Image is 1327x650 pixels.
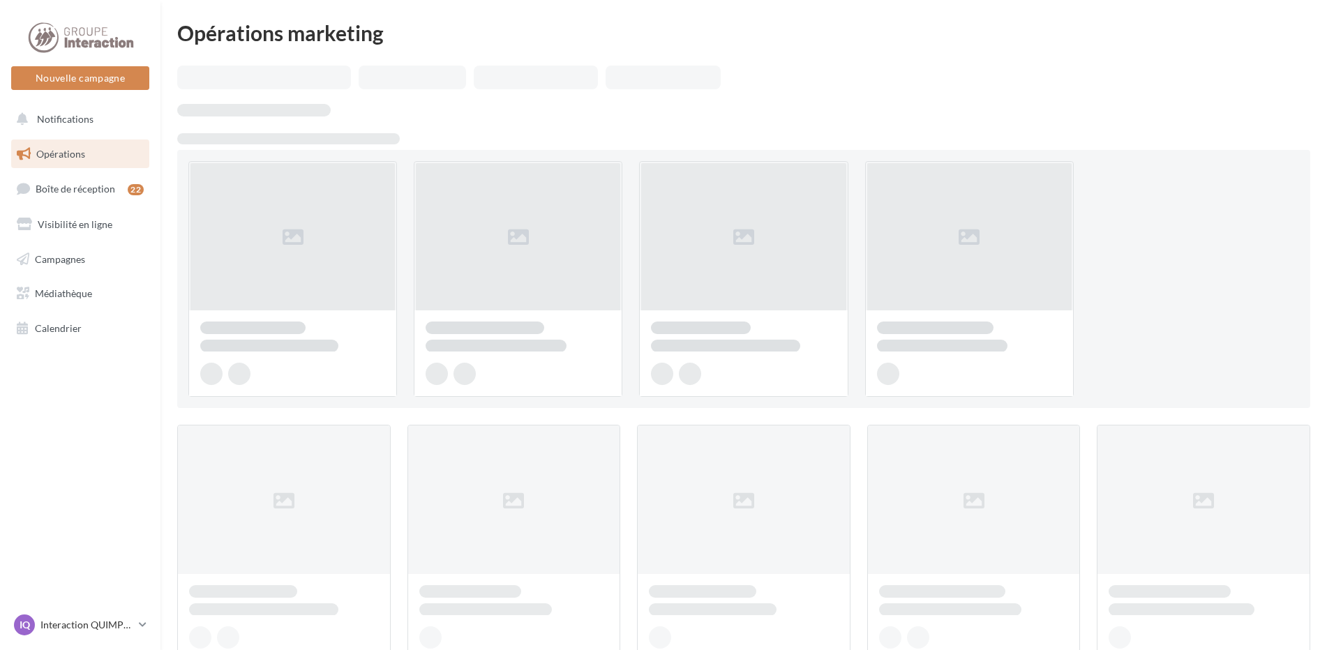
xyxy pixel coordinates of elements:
[8,174,152,204] a: Boîte de réception22
[8,210,152,239] a: Visibilité en ligne
[128,184,144,195] div: 22
[36,148,85,160] span: Opérations
[8,279,152,308] a: Médiathèque
[40,618,133,632] p: Interaction QUIMPER
[35,322,82,334] span: Calendrier
[37,113,93,125] span: Notifications
[38,218,112,230] span: Visibilité en ligne
[8,139,152,169] a: Opérations
[8,314,152,343] a: Calendrier
[20,618,30,632] span: IQ
[177,22,1310,43] div: Opérations marketing
[36,183,115,195] span: Boîte de réception
[8,245,152,274] a: Campagnes
[11,66,149,90] button: Nouvelle campagne
[35,252,85,264] span: Campagnes
[8,105,147,134] button: Notifications
[35,287,92,299] span: Médiathèque
[11,612,149,638] a: IQ Interaction QUIMPER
